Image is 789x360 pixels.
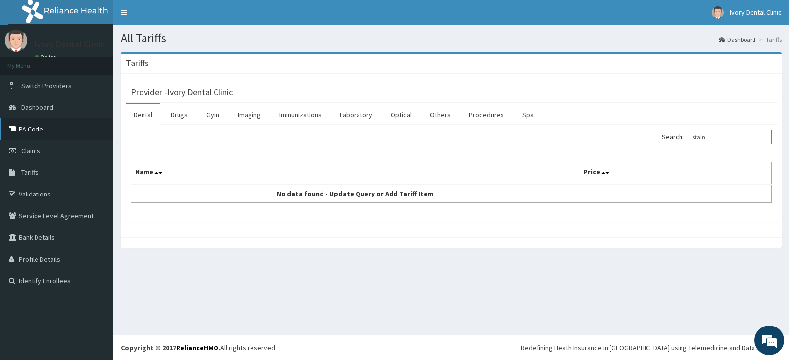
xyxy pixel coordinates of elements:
input: Search: [687,130,772,144]
a: Procedures [461,104,512,125]
a: Gym [198,104,227,125]
span: Tariffs [21,168,39,177]
strong: Copyright © 2017 . [121,343,220,352]
span: Claims [21,146,40,155]
h3: Tariffs [126,59,149,67]
li: Tariffs [756,35,782,44]
span: Dashboard [21,103,53,112]
th: Name [131,162,579,185]
span: Switch Providers [21,81,72,90]
a: Imaging [230,104,269,125]
p: Ivory Dental Clinic [35,40,105,49]
textarea: Type your message and hit 'Enter' [5,248,188,283]
div: Redefining Heath Insurance in [GEOGRAPHIC_DATA] using Telemedicine and Data Science! [521,343,782,353]
img: d_794563401_company_1708531726252_794563401 [18,49,40,74]
a: Dental [126,104,160,125]
a: Dashboard [719,35,755,44]
a: Optical [383,104,420,125]
div: Chat with us now [51,55,166,68]
a: Spa [514,104,541,125]
span: We're online! [57,114,136,213]
a: Immunizations [271,104,329,125]
img: User Image [712,6,724,19]
h3: Provider - Ivory Dental Clinic [131,88,233,97]
a: Online [35,54,58,61]
td: No data found - Update Query or Add Tariff Item [131,184,579,203]
a: Others [422,104,459,125]
a: RelianceHMO [176,343,218,352]
th: Price [579,162,772,185]
div: Minimize live chat window [162,5,185,29]
a: Laboratory [332,104,380,125]
span: Ivory Dental Clinic [730,8,782,17]
img: User Image [5,30,27,52]
footer: All rights reserved. [113,335,789,360]
a: Drugs [163,104,196,125]
h1: All Tariffs [121,32,782,45]
label: Search: [662,130,772,144]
